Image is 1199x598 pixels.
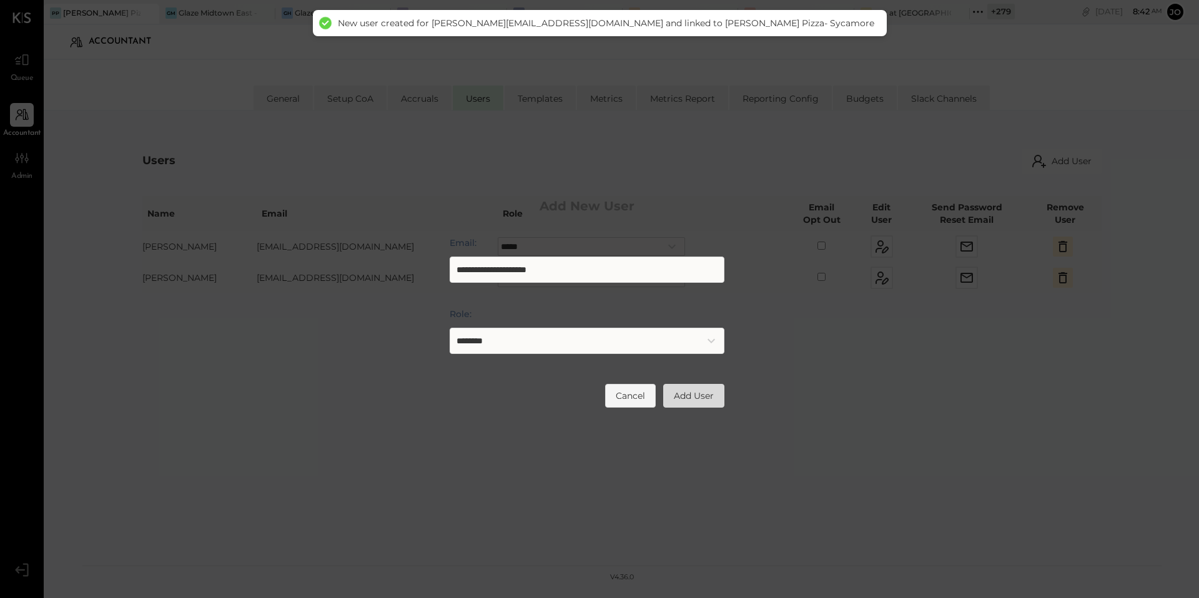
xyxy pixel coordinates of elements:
button: Add User [663,384,724,408]
label: Email: [450,237,724,249]
h2: Add New User [450,190,724,222]
label: Role: [450,308,724,320]
div: Add User Modal [431,172,743,426]
button: Cancel [605,384,656,408]
div: New user created for [PERSON_NAME][EMAIL_ADDRESS][DOMAIN_NAME] and linked to [PERSON_NAME] Pizza-... [338,17,874,29]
